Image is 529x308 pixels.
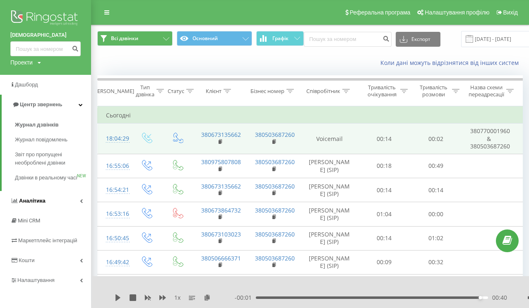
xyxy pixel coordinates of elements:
[304,32,392,47] input: Пошук за номером
[358,202,410,226] td: 01:04
[417,84,450,98] div: Тривалість розмови
[106,158,123,174] div: 16:55:06
[301,226,358,250] td: [PERSON_NAME] (SIP)
[255,254,295,262] a: 380503687260
[106,206,123,222] div: 16:53:16
[106,230,123,246] div: 16:50:45
[20,101,62,107] span: Центр звернень
[19,198,46,204] span: Аналiтика
[206,88,221,95] div: Клієнт
[301,202,358,226] td: [PERSON_NAME] (SIP)
[410,202,462,226] td: 00:00
[17,277,55,283] span: Налаштування
[106,254,123,270] div: 16:49:42
[15,81,38,88] span: Дашборд
[15,121,59,129] span: Журнал дзвінків
[15,174,77,182] span: Дзвінки в реальному часі
[301,178,358,202] td: [PERSON_NAME] (SIP)
[19,257,34,263] span: Кошти
[358,250,410,274] td: 00:09
[10,31,81,39] a: [DEMOGRAPHIC_DATA]
[255,158,295,166] a: 380503687260
[174,294,180,302] span: 1 x
[201,158,241,166] a: 380975807808
[15,147,91,170] a: Звіт про пропущені необроблені дзвінки
[469,84,504,98] div: Назва схеми переадресації
[111,35,138,42] span: Всі дзвінки
[10,8,81,29] img: Ringostat logo
[177,31,252,46] button: Основний
[350,9,411,16] span: Реферальна програма
[358,154,410,178] td: 00:18
[358,274,410,298] td: 00:12
[301,154,358,178] td: [PERSON_NAME] (SIP)
[15,170,91,185] a: Дзвінки в реальному часіNEW
[255,182,295,190] a: 380503687260
[256,31,304,46] button: Графік
[106,182,123,198] div: 16:54:21
[255,230,295,238] a: 380503687260
[503,9,518,16] span: Вихід
[15,136,67,144] span: Журнал повідомлень
[410,124,462,154] td: 00:02
[306,88,340,95] div: Співробітник
[201,131,241,138] a: 380673135662
[410,154,462,178] td: 00:49
[255,131,295,138] a: 380503687260
[425,9,489,16] span: Налаштування профілю
[250,88,284,95] div: Бізнес номер
[492,294,507,302] span: 00:40
[15,117,91,132] a: Журнал дзвінків
[15,150,87,167] span: Звіт про пропущені необроблені дзвінки
[92,88,134,95] div: [PERSON_NAME]
[201,230,241,238] a: 380673103023
[255,206,295,214] a: 380503687260
[396,32,440,47] button: Експорт
[18,217,40,224] span: Mini CRM
[235,294,256,302] span: - 00:01
[380,59,523,67] a: Коли дані можуть відрізнятися вiд інших систем
[410,178,462,202] td: 00:14
[10,41,81,56] input: Пошук за номером
[10,58,33,67] div: Проекти
[97,31,173,46] button: Всі дзвінки
[365,84,398,98] div: Тривалість очікування
[201,254,241,262] a: 380506666371
[106,131,123,147] div: 18:04:29
[201,206,241,214] a: 380673864732
[301,274,358,298] td: [PERSON_NAME] (SIP)
[462,124,516,154] td: 380770001960 & 380503687260
[358,226,410,250] td: 00:14
[301,124,358,154] td: Voicemail
[2,95,91,115] a: Центр звернень
[168,88,184,95] div: Статус
[410,274,462,298] td: 05:13
[301,250,358,274] td: [PERSON_NAME] (SIP)
[201,182,241,190] a: 380673135662
[358,178,410,202] td: 00:14
[479,296,482,299] div: Accessibility label
[410,250,462,274] td: 00:32
[410,226,462,250] td: 01:02
[272,36,289,41] span: Графік
[358,124,410,154] td: 00:14
[18,237,77,244] span: Маркетплейс інтеграцій
[15,132,91,147] a: Журнал повідомлень
[136,84,154,98] div: Тип дзвінка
